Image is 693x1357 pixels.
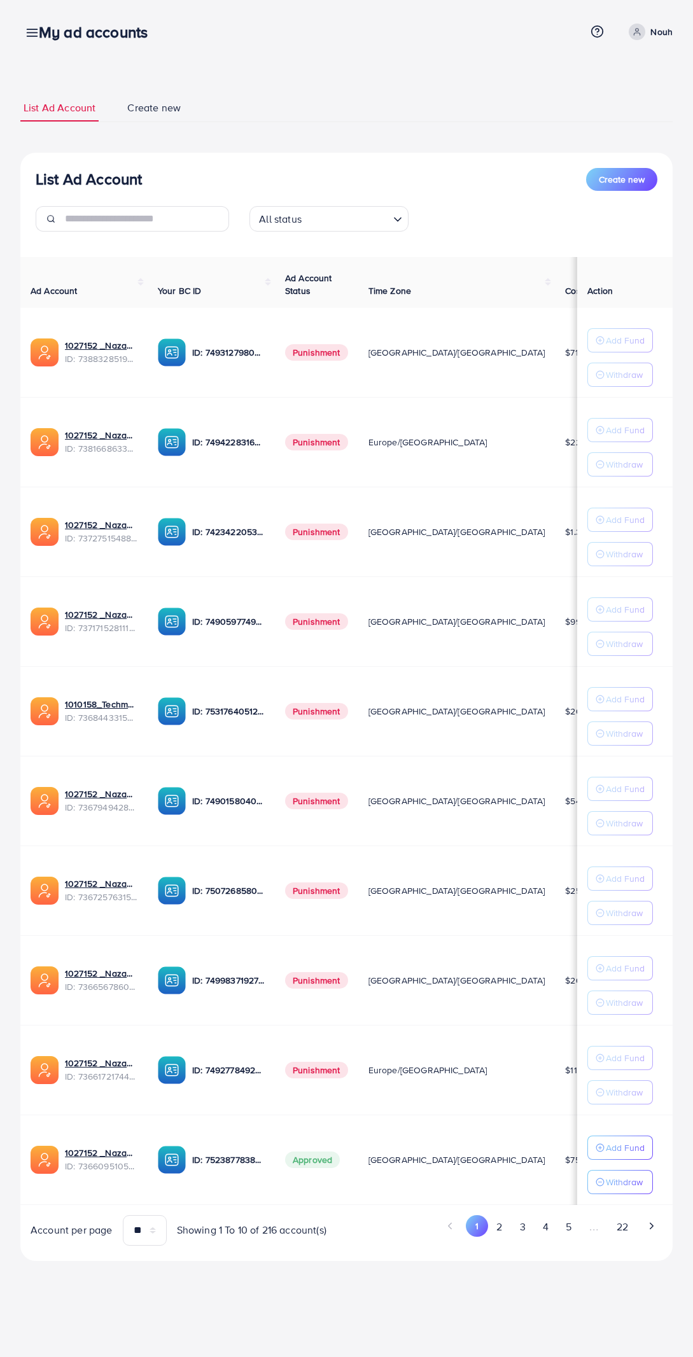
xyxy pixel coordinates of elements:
span: $715 [565,346,584,359]
img: ic-ads-acc.e4c84228.svg [31,428,59,456]
img: ic-ads-acc.e4c84228.svg [31,338,59,366]
h3: List Ad Account [36,170,142,188]
span: Europe/[GEOGRAPHIC_DATA] [368,436,487,449]
img: ic-ba-acc.ded83a64.svg [158,877,186,905]
img: ic-ba-acc.ded83a64.svg [158,966,186,994]
p: Withdraw [606,1174,643,1190]
div: <span class='underline'>1027152 _Nazaagency_023</span></br>7381668633665093648 [65,429,137,455]
button: Add Fund [587,418,653,442]
h3: My ad accounts [39,23,158,41]
button: Add Fund [587,1136,653,1160]
span: [GEOGRAPHIC_DATA]/[GEOGRAPHIC_DATA] [368,1153,545,1166]
span: [GEOGRAPHIC_DATA]/[GEOGRAPHIC_DATA] [368,884,545,897]
button: Go to page 4 [534,1215,557,1239]
span: Ad Account [31,284,78,297]
span: Action [587,284,613,297]
span: Ad Account Status [285,272,332,297]
span: Punishment [285,1062,348,1078]
a: 1027152 _Nazaagency_007 [65,518,137,531]
span: [GEOGRAPHIC_DATA]/[GEOGRAPHIC_DATA] [368,974,545,987]
button: Go to page 3 [511,1215,534,1239]
button: Create new [586,168,657,191]
span: Account per page [31,1223,113,1237]
p: ID: 7531764051207716871 [192,704,265,719]
a: 1027152 _Nazaagency_023 [65,429,137,442]
p: Withdraw [606,1085,643,1100]
span: $2226.01 [565,436,602,449]
img: ic-ads-acc.e4c84228.svg [31,608,59,636]
img: ic-ba-acc.ded83a64.svg [158,1146,186,1174]
div: <span class='underline'>1010158_Techmanistan pk acc_1715599413927</span></br>7368443315504726017 [65,698,137,724]
p: Add Fund [606,871,645,886]
p: Withdraw [606,726,643,741]
span: All status [256,210,304,228]
a: 1027152 _Nazaagency_018 [65,1057,137,1069]
span: Create new [127,101,181,115]
img: ic-ads-acc.e4c84228.svg [31,1056,59,1084]
div: <span class='underline'>1027152 _Nazaagency_018</span></br>7366172174454882305 [65,1057,137,1083]
button: Go to page 5 [557,1215,580,1239]
img: ic-ba-acc.ded83a64.svg [158,338,186,366]
span: [GEOGRAPHIC_DATA]/[GEOGRAPHIC_DATA] [368,615,545,628]
p: Add Fund [606,512,645,527]
img: ic-ba-acc.ded83a64.svg [158,787,186,815]
p: Withdraw [606,816,643,831]
p: Add Fund [606,333,645,348]
span: ID: 7388328519014645761 [65,352,137,365]
button: Add Fund [587,956,653,980]
span: Punishment [285,703,348,720]
button: Go to next page [640,1215,662,1237]
button: Withdraw [587,363,653,387]
img: ic-ba-acc.ded83a64.svg [158,428,186,456]
span: $990 [565,615,587,628]
p: Add Fund [606,1140,645,1155]
p: Add Fund [606,692,645,707]
button: Withdraw [587,901,653,925]
button: Withdraw [587,721,653,746]
p: Nouh [650,24,673,39]
p: Withdraw [606,905,643,921]
button: Go to page 1 [466,1215,488,1237]
span: Punishment [285,972,348,989]
p: Add Fund [606,781,645,797]
div: <span class='underline'>1027152 _Nazaagency_0051</span></br>7366567860828749825 [65,967,137,993]
span: $200.5 [565,974,594,987]
span: $546.22 [565,795,598,807]
p: ID: 7490597749134508040 [192,614,265,629]
a: Nouh [624,24,673,40]
img: ic-ads-acc.e4c84228.svg [31,877,59,905]
span: ID: 7367257631523782657 [65,891,137,903]
span: ID: 7381668633665093648 [65,442,137,455]
span: $7599.63 [565,1153,603,1166]
img: ic-ads-acc.e4c84228.svg [31,787,59,815]
p: ID: 7492778492849930241 [192,1062,265,1078]
button: Add Fund [587,777,653,801]
p: ID: 7507268580682137618 [192,883,265,898]
div: <span class='underline'>1027152 _Nazaagency_007</span></br>7372751548805726224 [65,518,137,545]
button: Add Fund [587,508,653,532]
span: [GEOGRAPHIC_DATA]/[GEOGRAPHIC_DATA] [368,705,545,718]
span: ID: 7366095105679261697 [65,1160,137,1173]
span: Cost [565,284,584,297]
span: ID: 7367949428067450896 [65,801,137,814]
span: Punishment [285,613,348,630]
span: $2584 [565,884,591,897]
button: Add Fund [587,597,653,622]
input: Search for option [305,207,388,228]
p: Withdraw [606,457,643,472]
img: ic-ba-acc.ded83a64.svg [158,518,186,546]
span: Punishment [285,882,348,899]
button: Add Fund [587,866,653,891]
div: <span class='underline'>1027152 _Nazaagency_006</span></br>7366095105679261697 [65,1146,137,1173]
div: <span class='underline'>1027152 _Nazaagency_019</span></br>7388328519014645761 [65,339,137,365]
p: ID: 7499837192777400321 [192,973,265,988]
span: [GEOGRAPHIC_DATA]/[GEOGRAPHIC_DATA] [368,346,545,359]
img: ic-ads-acc.e4c84228.svg [31,1146,59,1174]
span: ID: 7372751548805726224 [65,532,137,545]
span: Time Zone [368,284,411,297]
p: ID: 7490158040596217873 [192,793,265,809]
img: ic-ads-acc.e4c84228.svg [31,966,59,994]
button: Withdraw [587,991,653,1015]
span: $2664.48 [565,705,603,718]
span: [GEOGRAPHIC_DATA]/[GEOGRAPHIC_DATA] [368,795,545,807]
